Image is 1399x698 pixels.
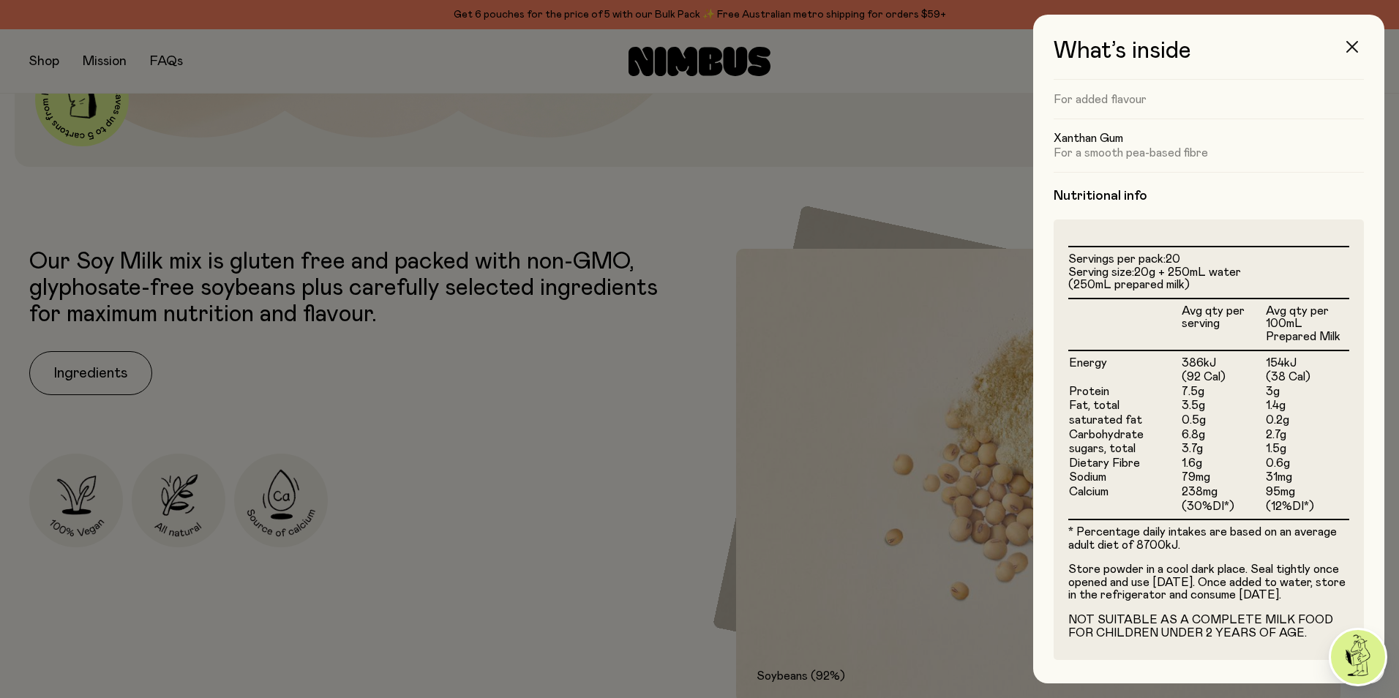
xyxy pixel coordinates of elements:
[1265,442,1349,457] td: 1.5g
[1265,299,1349,350] th: Avg qty per 100mL Prepared Milk
[1181,350,1265,371] td: 386kJ
[1181,299,1265,350] th: Avg qty per serving
[1069,357,1107,369] span: Energy
[1181,399,1265,413] td: 3.5g
[1181,385,1265,399] td: 7.5g
[1054,146,1364,160] p: For a smooth pea-based fibre
[1331,630,1385,684] img: agent
[1265,350,1349,371] td: 154kJ
[1069,429,1144,440] span: Carbohydrate
[1181,485,1265,500] td: 238mg
[1069,414,1142,426] span: saturated fat
[1265,370,1349,385] td: (38 Cal)
[1265,485,1349,500] td: 95mg
[1166,253,1180,265] span: 20
[1068,563,1349,602] p: Store powder in a cool dark place. Seal tightly once opened and use [DATE]. Once added to water, ...
[1181,500,1265,519] td: (30%DI*)
[1265,500,1349,519] td: (12%DI*)
[1265,399,1349,413] td: 1.4g
[1181,470,1265,485] td: 79mg
[1069,486,1109,498] span: Calcium
[1054,92,1364,107] p: For added flavour
[1069,443,1136,454] span: sugars, total
[1181,442,1265,457] td: 3.7g
[1068,266,1241,291] span: 20g + 250mL water (250mL prepared milk)
[1265,413,1349,428] td: 0.2g
[1181,370,1265,385] td: (92 Cal)
[1068,266,1349,292] li: Serving size:
[1069,399,1119,411] span: Fat, total
[1068,526,1349,552] p: * Percentage daily intakes are based on an average adult diet of 8700kJ.
[1069,457,1140,469] span: Dietary Fibre
[1265,428,1349,443] td: 2.7g
[1054,38,1364,80] h3: What’s inside
[1068,614,1349,639] p: NOT SUITABLE AS A COMPLETE MILK FOOD FOR CHILDREN UNDER 2 YEARS OF AGE.
[1265,457,1349,471] td: 0.6g
[1265,470,1349,485] td: 31mg
[1054,131,1364,146] h5: Xanthan Gum
[1181,413,1265,428] td: 0.5g
[1181,428,1265,443] td: 6.8g
[1068,253,1349,266] li: Servings per pack:
[1069,471,1106,483] span: Sodium
[1054,187,1364,205] h4: Nutritional info
[1265,385,1349,399] td: 3g
[1069,386,1109,397] span: Protein
[1181,457,1265,471] td: 1.6g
